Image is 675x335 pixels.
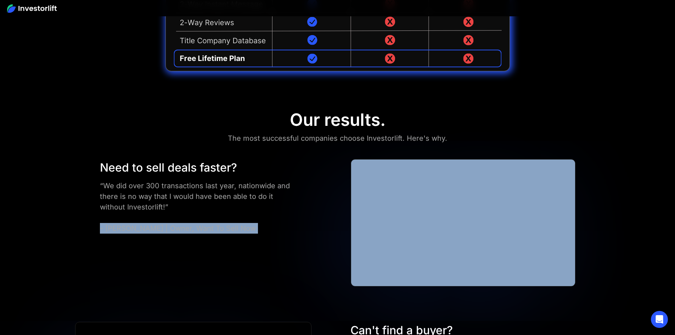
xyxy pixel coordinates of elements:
[100,159,291,176] div: Need to sell deals faster?
[351,160,575,286] iframe: NICK PERRY
[100,180,291,234] div: “We did over 300 transactions last year, nationwide and there is no way that I would have been ab...
[228,133,447,144] div: The most successful companies choose Investorlift. Here's why.
[651,311,668,328] div: Open Intercom Messenger
[290,110,386,130] div: Our results.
